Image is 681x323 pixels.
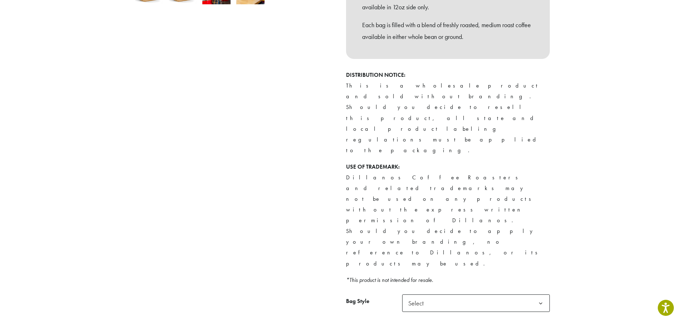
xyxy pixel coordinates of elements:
[402,294,550,312] span: Select
[346,296,402,307] label: Bag Style
[405,296,431,310] span: Select
[346,276,433,284] em: *This product is not intended for resale.
[346,161,550,269] p: Dillanos Coffee Roasters and related trademarks may not be used on any products without the expre...
[346,163,400,170] strong: USE OF TRADEMARK:
[362,19,534,43] p: Each bag is filled with a blend of freshly roasted, medium roast coffee available in either whole...
[346,70,550,156] p: This is a wholesale product and sold without branding. Should you decide to resell this product, ...
[346,71,405,79] strong: DISTRIBUTION NOTICE:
